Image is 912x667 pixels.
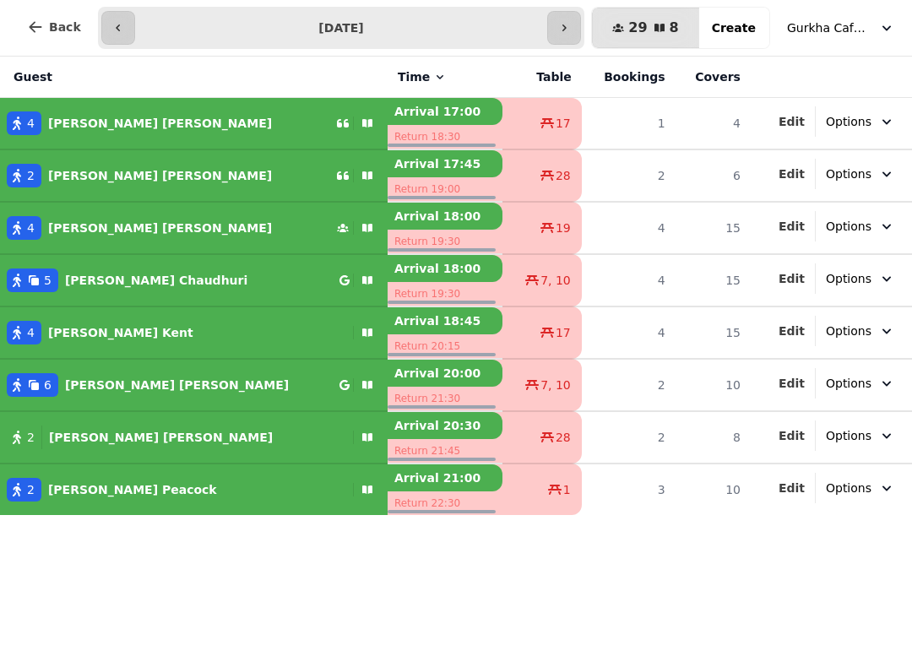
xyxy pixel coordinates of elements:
[779,113,805,130] button: Edit
[388,360,502,387] p: Arrival 20:00
[582,306,676,359] td: 4
[388,150,502,177] p: Arrival 17:45
[816,316,905,346] button: Options
[676,57,751,98] th: Covers
[698,8,769,48] button: Create
[676,254,751,306] td: 15
[388,282,502,306] p: Return 19:30
[556,429,571,446] span: 28
[779,220,805,232] span: Edit
[676,149,751,202] td: 6
[779,218,805,235] button: Edit
[816,159,905,189] button: Options
[676,202,751,254] td: 15
[582,202,676,254] td: 4
[779,375,805,392] button: Edit
[388,412,502,439] p: Arrival 20:30
[779,168,805,180] span: Edit
[388,307,502,334] p: Arrival 18:45
[826,113,871,130] span: Options
[563,481,571,498] span: 1
[27,324,35,341] span: 4
[777,13,905,43] button: Gurkha Cafe & Restauarant
[27,429,35,446] span: 2
[14,7,95,47] button: Back
[388,230,502,253] p: Return 19:30
[48,167,272,184] p: [PERSON_NAME] [PERSON_NAME]
[816,263,905,294] button: Options
[398,68,430,85] span: Time
[779,116,805,127] span: Edit
[388,334,502,358] p: Return 20:15
[676,464,751,515] td: 10
[556,324,571,341] span: 17
[48,115,272,132] p: [PERSON_NAME] [PERSON_NAME]
[712,22,756,34] span: Create
[816,420,905,451] button: Options
[582,98,676,150] td: 1
[779,323,805,339] button: Edit
[540,377,571,393] span: 7, 10
[27,167,35,184] span: 2
[388,491,502,515] p: Return 22:30
[27,481,35,498] span: 2
[676,411,751,464] td: 8
[826,323,871,339] span: Options
[779,165,805,182] button: Edit
[816,211,905,241] button: Options
[48,481,217,498] p: [PERSON_NAME] Peacock
[779,480,805,496] button: Edit
[628,21,647,35] span: 29
[826,165,871,182] span: Options
[388,177,502,201] p: Return 19:00
[787,19,871,36] span: Gurkha Cafe & Restauarant
[779,325,805,337] span: Edit
[582,149,676,202] td: 2
[556,115,571,132] span: 17
[65,377,289,393] p: [PERSON_NAME] [PERSON_NAME]
[816,368,905,399] button: Options
[676,359,751,411] td: 10
[676,306,751,359] td: 15
[27,220,35,236] span: 4
[388,439,502,463] p: Return 21:45
[48,220,272,236] p: [PERSON_NAME] [PERSON_NAME]
[779,482,805,494] span: Edit
[27,115,35,132] span: 4
[398,68,447,85] button: Time
[779,273,805,285] span: Edit
[65,272,247,289] p: [PERSON_NAME] Chaudhuri
[582,359,676,411] td: 2
[670,21,679,35] span: 8
[826,480,871,496] span: Options
[582,411,676,464] td: 2
[779,377,805,389] span: Edit
[388,203,502,230] p: Arrival 18:00
[48,324,193,341] p: [PERSON_NAME] Kent
[388,387,502,410] p: Return 21:30
[676,98,751,150] td: 4
[582,57,676,98] th: Bookings
[49,21,81,33] span: Back
[816,473,905,503] button: Options
[388,255,502,282] p: Arrival 18:00
[826,218,871,235] span: Options
[540,272,571,289] span: 7, 10
[816,106,905,137] button: Options
[388,464,502,491] p: Arrival 21:00
[49,429,273,446] p: [PERSON_NAME] [PERSON_NAME]
[388,125,502,149] p: Return 18:30
[779,427,805,444] button: Edit
[582,254,676,306] td: 4
[502,57,582,98] th: Table
[779,430,805,442] span: Edit
[582,464,676,515] td: 3
[826,427,871,444] span: Options
[779,270,805,287] button: Edit
[826,270,871,287] span: Options
[44,377,52,393] span: 6
[826,375,871,392] span: Options
[556,167,571,184] span: 28
[556,220,571,236] span: 19
[44,272,52,289] span: 5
